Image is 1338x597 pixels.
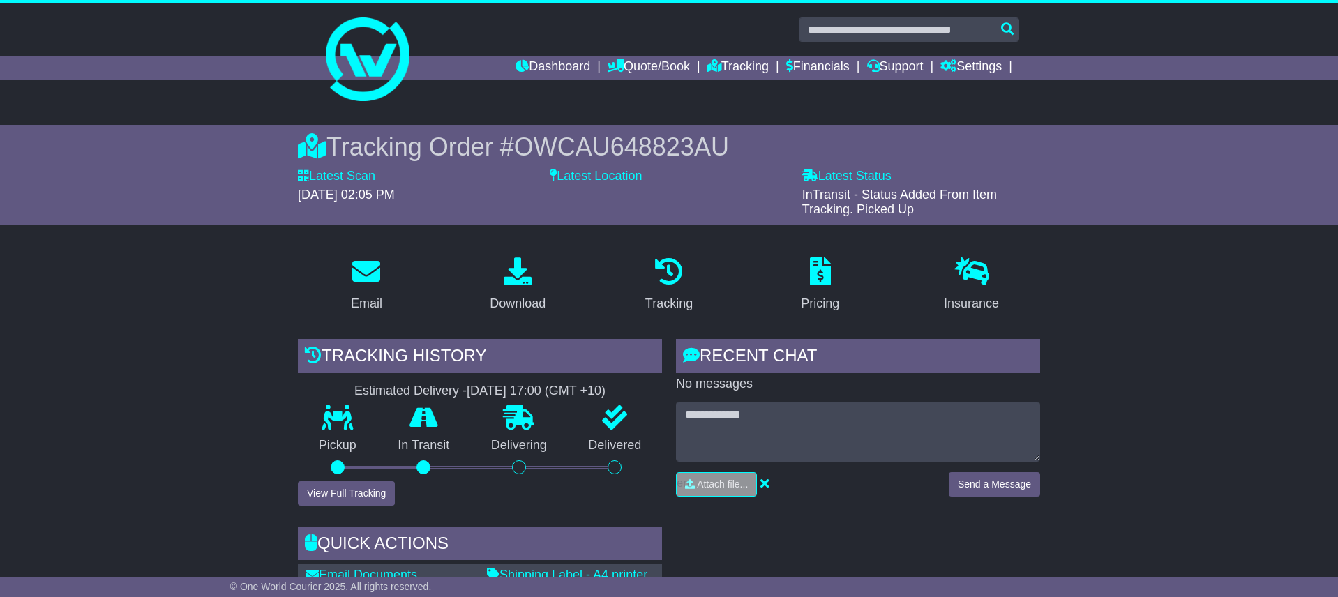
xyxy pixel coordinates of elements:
a: Pricing [792,252,848,318]
p: Delivering [470,438,568,453]
div: Download [490,294,546,313]
div: Tracking [645,294,693,313]
p: Delivered [568,438,663,453]
p: In Transit [377,438,471,453]
a: Settings [940,56,1002,80]
a: Support [867,56,924,80]
a: Tracking [707,56,769,80]
a: Dashboard [516,56,590,80]
a: Quote/Book [608,56,690,80]
span: OWCAU648823AU [514,133,729,161]
a: Email Documents [306,568,417,582]
a: Financials [786,56,850,80]
a: Insurance [935,252,1008,318]
a: Email [342,252,391,318]
div: [DATE] 17:00 (GMT +10) [467,384,606,399]
label: Latest Scan [298,169,375,184]
p: No messages [676,377,1040,392]
label: Latest Location [550,169,642,184]
div: RECENT CHAT [676,339,1040,377]
button: Send a Message [949,472,1040,497]
div: Tracking history [298,339,662,377]
label: Latest Status [802,169,892,184]
div: Pricing [801,294,839,313]
a: Shipping Label - A4 printer [487,568,647,582]
p: Pickup [298,438,377,453]
span: InTransit - Status Added From Item Tracking. Picked Up [802,188,997,217]
a: Download [481,252,555,318]
button: View Full Tracking [298,481,395,506]
div: Tracking Order # [298,132,1040,162]
div: Quick Actions [298,527,662,564]
span: © One World Courier 2025. All rights reserved. [230,581,432,592]
div: Estimated Delivery - [298,384,662,399]
a: Tracking [636,252,702,318]
div: Email [351,294,382,313]
span: [DATE] 02:05 PM [298,188,395,202]
div: Insurance [944,294,999,313]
